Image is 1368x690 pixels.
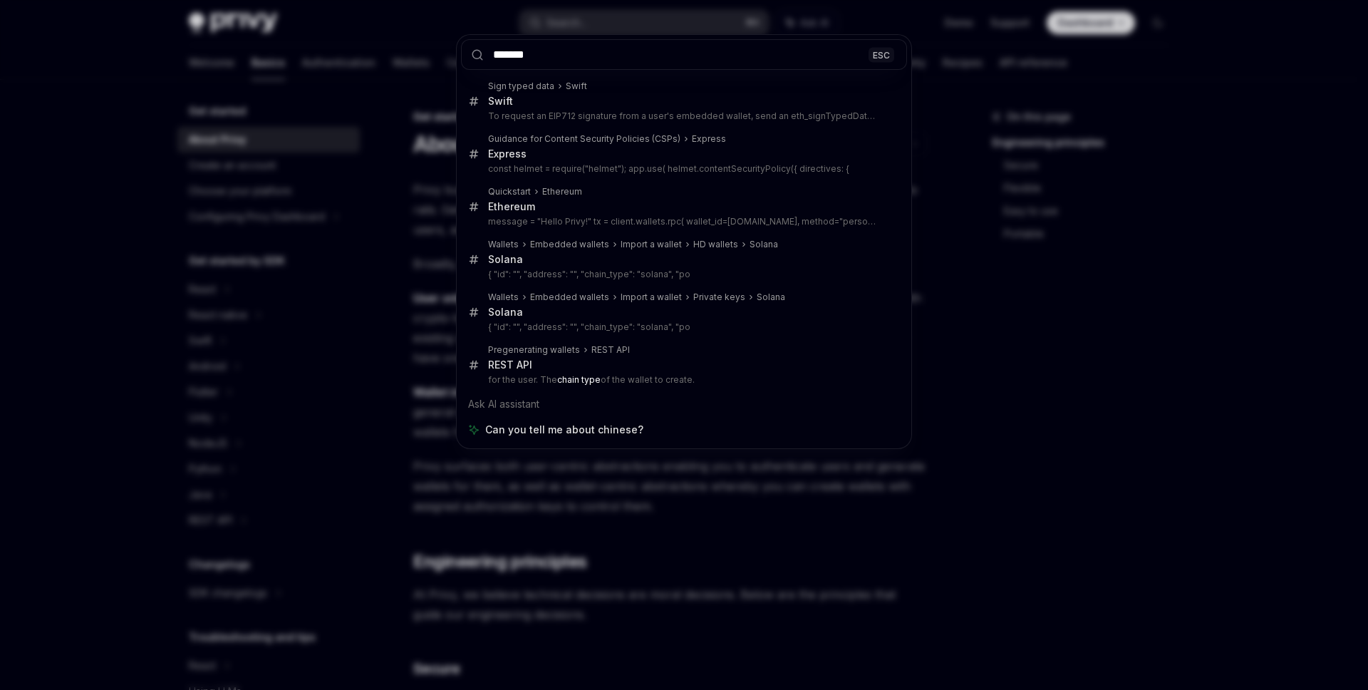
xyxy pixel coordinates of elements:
div: Swift [488,95,513,108]
div: Solana [488,306,523,319]
p: const helmet = require("helmet"); app.use( helmet.contentSecurityPolicy({ directives: { [488,163,877,175]
div: Swift [566,81,587,92]
div: Import a wallet [621,239,682,250]
div: REST API [591,344,630,356]
div: Embedded wallets [530,292,609,303]
p: { "id": " [488,321,877,333]
div: HD wallets [693,239,738,250]
div: Express [488,148,527,160]
div: Import a wallet [621,292,682,303]
p: { "id": " [488,269,877,280]
div: Private keys [693,292,745,303]
your-wallet-address: ", "chain_type": "solana", "po [574,269,690,279]
div: Solana [488,253,523,266]
b: chain type [557,374,601,385]
div: Ask AI assistant [461,391,907,417]
div: Ethereum [488,200,535,213]
div: Embedded wallets [530,239,609,250]
div: Sign typed data [488,81,554,92]
div: Solana [750,239,778,250]
your-wallet-address: ", "chain_type": "solana", "po [574,321,690,332]
div: Solana [757,292,785,303]
p: for the user. The of the wallet to create. [488,374,877,386]
p: message = "Hello Privy!" tx = client.wallets.rpc( wallet_id=[DOMAIN_NAME], method="personal_sign [488,216,877,227]
div: Express [692,133,726,145]
privy-wallet-id: ", "address": " [517,269,690,279]
div: ESC [869,47,894,62]
div: Wallets [488,239,519,250]
div: Quickstart [488,186,531,197]
div: Wallets [488,292,519,303]
privy-wallet-id: ", "address": " [517,321,690,332]
div: Ethereum [542,186,582,197]
div: Pregenerating wallets [488,344,580,356]
span: Can you tell me about chinese? [485,423,643,437]
div: REST API [488,359,532,371]
div: Guidance for Content Security Policies (CSPs) [488,133,680,145]
p: To request an EIP712 signature from a user's embedded wallet, send an eth_signTypedData_v4 JSON- [488,110,877,122]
